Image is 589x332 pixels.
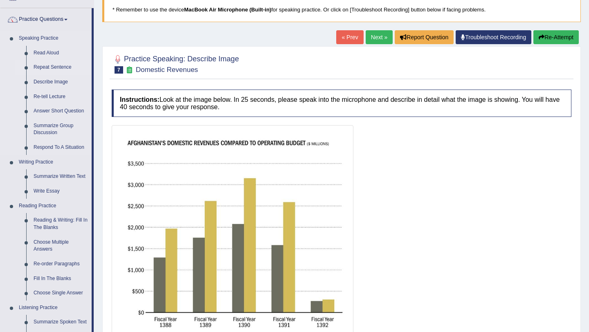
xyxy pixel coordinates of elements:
[15,155,92,170] a: Writing Practice
[125,66,134,74] small: Exam occurring question
[112,53,239,74] h2: Practice Speaking: Describe Image
[30,235,92,257] a: Choose Multiple Answers
[30,184,92,199] a: Write Essay
[15,31,92,46] a: Speaking Practice
[15,199,92,213] a: Reading Practice
[30,60,92,75] a: Repeat Sentence
[30,169,92,184] a: Summarize Written Text
[30,104,92,119] a: Answer Short Question
[30,75,92,90] a: Describe Image
[120,96,160,103] b: Instructions:
[30,257,92,271] a: Re-order Paragraphs
[395,30,454,44] button: Report Question
[112,90,571,117] h4: Look at the image below. In 25 seconds, please speak into the microphone and describe in detail w...
[30,46,92,61] a: Read Aloud
[15,301,92,315] a: Listening Practice
[30,286,92,301] a: Choose Single Answer
[115,66,123,74] span: 7
[456,30,531,44] a: Troubleshoot Recording
[136,66,198,74] small: Domestic Revenues
[30,119,92,140] a: Summarize Group Discussion
[30,271,92,286] a: Fill In The Blanks
[533,30,579,44] button: Re-Attempt
[0,8,92,29] a: Practice Questions
[30,315,92,330] a: Summarize Spoken Text
[336,30,363,44] a: « Prev
[184,7,271,13] b: MacBook Air Microphone (Built-in)
[30,140,92,155] a: Respond To A Situation
[366,30,393,44] a: Next »
[30,213,92,235] a: Reading & Writing: Fill In The Blanks
[30,90,92,104] a: Re-tell Lecture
